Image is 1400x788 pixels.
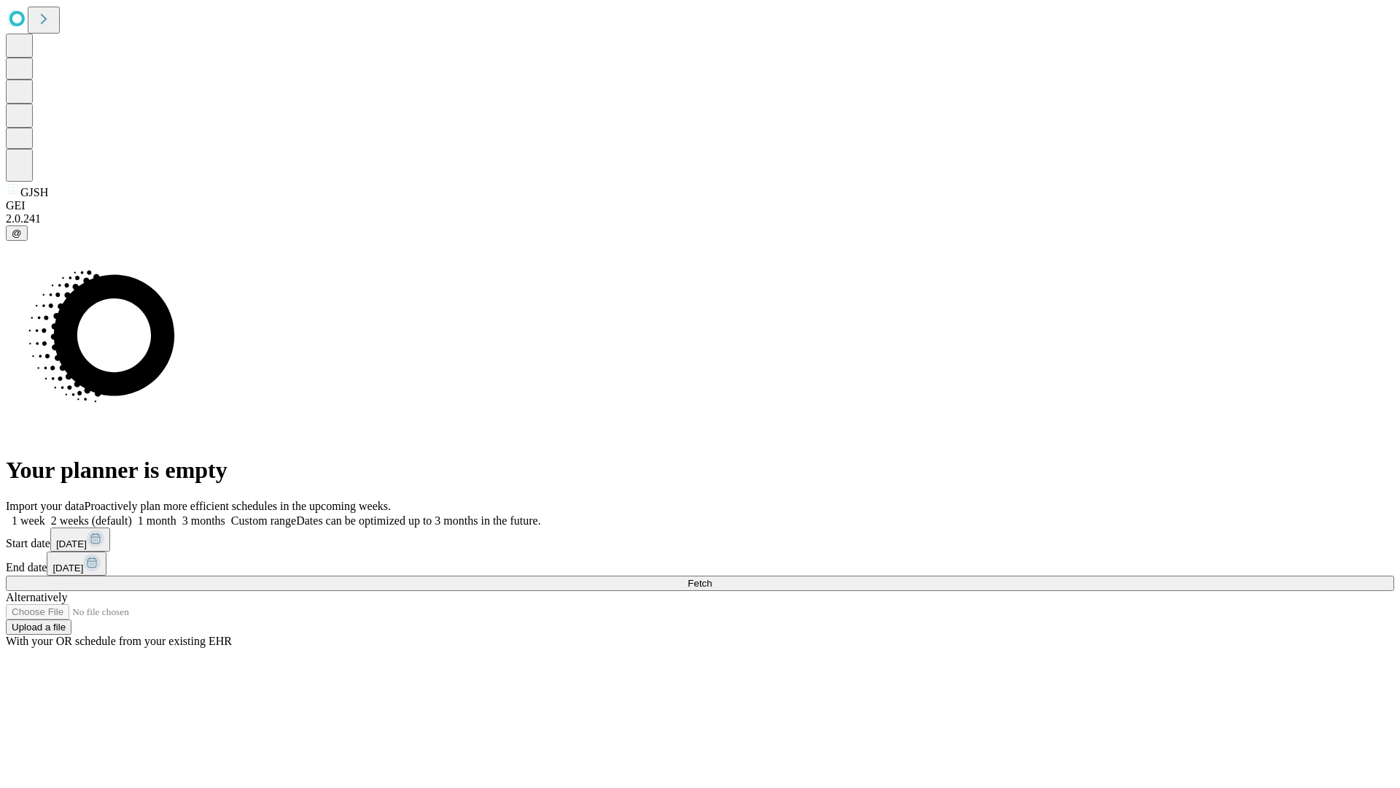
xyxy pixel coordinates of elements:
span: Fetch [688,578,712,589]
span: 2 weeks (default) [51,514,132,527]
span: Import your data [6,500,85,512]
span: Custom range [231,514,296,527]
button: [DATE] [47,552,106,576]
span: @ [12,228,22,239]
span: 3 months [182,514,225,527]
span: With your OR schedule from your existing EHR [6,635,232,647]
div: Start date [6,528,1394,552]
span: 1 week [12,514,45,527]
button: @ [6,225,28,241]
span: GJSH [20,186,48,198]
div: End date [6,552,1394,576]
span: [DATE] [56,538,87,549]
div: 2.0.241 [6,212,1394,225]
span: Proactively plan more efficient schedules in the upcoming weeks. [85,500,391,512]
span: 1 month [138,514,176,527]
button: Upload a file [6,619,71,635]
button: [DATE] [50,528,110,552]
span: Alternatively [6,591,67,603]
h1: Your planner is empty [6,457,1394,484]
div: GEI [6,199,1394,212]
span: [DATE] [52,563,83,573]
span: Dates can be optimized up to 3 months in the future. [296,514,540,527]
button: Fetch [6,576,1394,591]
